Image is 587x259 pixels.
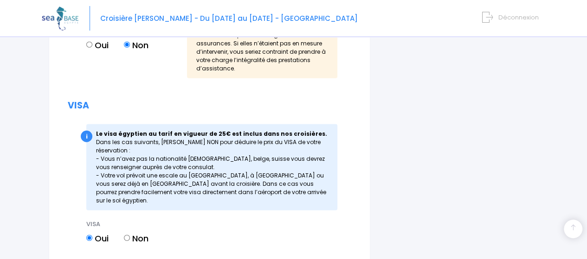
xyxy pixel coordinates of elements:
[187,17,338,78] div: Nous vous conseillons de bien vérifier les conditions de prise en charge de vos assurances. Si el...
[124,235,130,241] input: Non
[124,42,130,48] input: Non
[124,232,148,245] label: Non
[81,131,92,142] div: i
[86,39,109,51] label: Oui
[86,42,92,48] input: Oui
[96,130,327,138] strong: Le visa égyptien au tarif en vigueur de 25€ est inclus dans nos croisières.
[86,124,337,210] div: Dans les cas suivants, [PERSON_NAME] NON pour déduire le prix du VISA de votre réservation : - Vo...
[68,101,351,111] h2: VISA
[86,235,92,241] input: Oui
[86,232,109,245] label: Oui
[100,13,358,23] span: Croisière [PERSON_NAME] - Du [DATE] au [DATE] - [GEOGRAPHIC_DATA]
[498,13,539,22] span: Déconnexion
[124,39,148,51] label: Non
[86,220,100,228] span: VISA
